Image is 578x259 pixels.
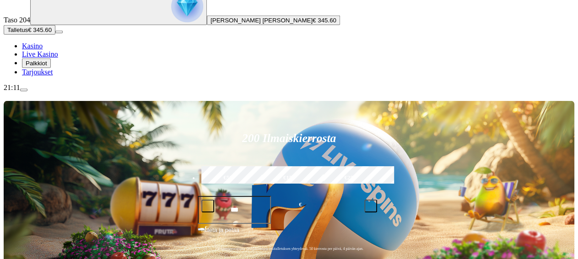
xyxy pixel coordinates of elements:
span: Talleta ja pelaa [200,226,239,242]
button: Talletusplus icon€ 345.60 [4,25,55,35]
nav: Main menu [4,42,574,76]
span: Talletus [7,26,28,33]
label: €250 [321,165,379,191]
label: €150 [260,165,318,191]
a: Tarjoukset [22,68,53,76]
span: [PERSON_NAME] [PERSON_NAME] [211,17,313,24]
span: € 345.60 [28,26,52,33]
button: [PERSON_NAME] [PERSON_NAME]€ 345.60 [207,16,340,25]
button: menu [55,31,63,33]
button: plus icon [364,200,377,212]
a: Kasino [22,42,43,50]
button: Palkkiot [22,58,51,68]
label: €50 [199,165,257,191]
span: Taso 204 [4,16,30,24]
span: Palkkiot [26,60,47,67]
span: € 345.60 [313,17,336,24]
button: minus icon [201,200,214,212]
button: Talleta ja pelaa [198,225,381,243]
span: € [205,225,208,230]
span: € [299,201,302,209]
span: 21:11 [4,84,20,91]
button: menu [20,89,27,91]
a: Live Kasino [22,50,58,58]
